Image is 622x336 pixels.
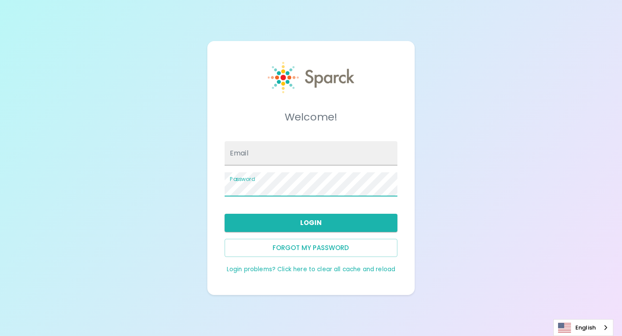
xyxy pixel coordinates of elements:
[225,110,397,124] h5: Welcome!
[553,319,613,336] div: Language
[268,62,354,93] img: Sparck logo
[553,319,613,336] aside: Language selected: English
[227,265,395,273] a: Login problems? Click here to clear all cache and reload
[225,239,397,257] button: Forgot my password
[230,175,255,183] label: Password
[554,320,613,336] a: English
[225,214,397,232] button: Login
